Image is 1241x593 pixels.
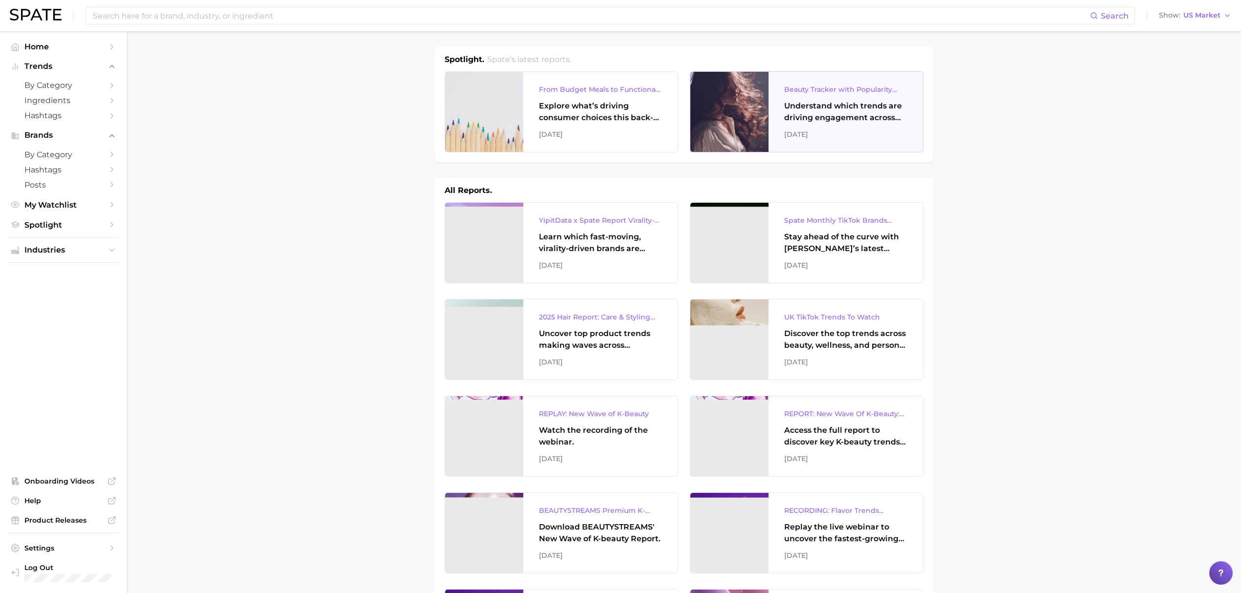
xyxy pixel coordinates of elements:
span: Hashtags [24,111,103,120]
button: Industries [8,243,119,257]
a: Spate Monthly TikTok Brands TrackerStay ahead of the curve with [PERSON_NAME]’s latest monthly tr... [690,202,923,283]
div: [DATE] [784,550,907,561]
a: Home [8,39,119,54]
span: Help [24,496,103,505]
div: [DATE] [539,356,662,368]
a: REPLAY: New Wave of K-BeautyWatch the recording of the webinar.[DATE] [445,396,678,477]
a: REPORT: New Wave Of K-Beauty: [GEOGRAPHIC_DATA]’s Trending Innovations In Skincare & Color Cosmet... [690,396,923,477]
h1: All Reports. [445,185,492,196]
a: by Category [8,78,119,93]
button: Trends [8,59,119,74]
span: by Category [24,150,103,159]
span: US Market [1183,13,1220,18]
a: Spotlight [8,217,119,233]
div: [DATE] [784,259,907,271]
a: YipitData x Spate Report Virality-Driven Brands Are Taking a Slice of the Beauty PieLearn which f... [445,202,678,283]
img: SPATE [10,9,62,21]
div: BEAUTYSTREAMS Premium K-beauty Trends Report [539,505,662,516]
a: Posts [8,177,119,192]
div: REPORT: New Wave Of K-Beauty: [GEOGRAPHIC_DATA]’s Trending Innovations In Skincare & Color Cosmetics [784,408,907,420]
span: Home [24,42,103,51]
div: Understand which trends are driving engagement across platforms in the skin, hair, makeup, and fr... [784,100,907,124]
span: Search [1101,11,1129,21]
div: Spate Monthly TikTok Brands Tracker [784,214,907,226]
div: Learn which fast-moving, virality-driven brands are leading the pack, the risks of viral growth, ... [539,231,662,254]
a: From Budget Meals to Functional Snacks: Food & Beverage Trends Shaping Consumer Behavior This Sch... [445,71,678,152]
a: 2025 Hair Report: Care & Styling ProductsUncover top product trends making waves across platforms... [445,299,678,380]
div: UK TikTok Trends To Watch [784,311,907,323]
button: Brands [8,128,119,143]
div: Uncover top product trends making waves across platforms — along with key insights into benefits,... [539,328,662,351]
div: [DATE] [784,356,907,368]
a: Onboarding Videos [8,474,119,488]
span: Show [1159,13,1180,18]
span: Hashtags [24,165,103,174]
div: Download BEAUTYSTREAMS' New Wave of K-beauty Report. [539,521,662,545]
div: Discover the top trends across beauty, wellness, and personal care on TikTok [GEOGRAPHIC_DATA]. [784,328,907,351]
a: Help [8,493,119,508]
a: UK TikTok Trends To WatchDiscover the top trends across beauty, wellness, and personal care on Ti... [690,299,923,380]
h1: Spotlight. [445,54,484,65]
a: by Category [8,147,119,162]
button: ShowUS Market [1156,9,1234,22]
div: Replay the live webinar to uncover the fastest-growing flavor trends and what they signal about e... [784,521,907,545]
div: [DATE] [539,259,662,271]
div: From Budget Meals to Functional Snacks: Food & Beverage Trends Shaping Consumer Behavior This Sch... [539,84,662,95]
a: Product Releases [8,513,119,528]
div: RECORDING: Flavor Trends Decoded - What's New & What's Next According to TikTok & Google [784,505,907,516]
a: BEAUTYSTREAMS Premium K-beauty Trends ReportDownload BEAUTYSTREAMS' New Wave of K-beauty Report.[... [445,492,678,573]
span: Posts [24,180,103,190]
div: [DATE] [784,128,907,140]
h2: Spate's latest reports. [487,54,571,65]
a: Beauty Tracker with Popularity IndexUnderstand which trends are driving engagement across platfor... [690,71,923,152]
div: Stay ahead of the curve with [PERSON_NAME]’s latest monthly tracker, spotlighting the fastest-gro... [784,231,907,254]
div: 2025 Hair Report: Care & Styling Products [539,311,662,323]
div: Explore what’s driving consumer choices this back-to-school season From budget-friendly meals to ... [539,100,662,124]
a: RECORDING: Flavor Trends Decoded - What's New & What's Next According to TikTok & GoogleReplay th... [690,492,923,573]
span: Industries [24,246,103,254]
div: [DATE] [784,453,907,465]
span: Log Out [24,563,122,572]
a: Hashtags [8,162,119,177]
span: Onboarding Videos [24,477,103,486]
span: Trends [24,62,103,71]
div: YipitData x Spate Report Virality-Driven Brands Are Taking a Slice of the Beauty Pie [539,214,662,226]
span: Spotlight [24,220,103,230]
div: Watch the recording of the webinar. [539,424,662,448]
div: [DATE] [539,453,662,465]
div: Beauty Tracker with Popularity Index [784,84,907,95]
a: Hashtags [8,108,119,123]
a: My Watchlist [8,197,119,212]
span: My Watchlist [24,200,103,210]
span: Brands [24,131,103,140]
a: Ingredients [8,93,119,108]
span: Product Releases [24,516,103,525]
input: Search here for a brand, industry, or ingredient [92,7,1090,24]
a: Log out. Currently logged in with e-mail kacey.brides@givaudan.com. [8,560,119,585]
div: Access the full report to discover key K-beauty trends influencing [DATE] beauty market [784,424,907,448]
span: Settings [24,544,103,552]
a: Settings [8,541,119,555]
span: Ingredients [24,96,103,105]
div: [DATE] [539,128,662,140]
div: [DATE] [539,550,662,561]
div: REPLAY: New Wave of K-Beauty [539,408,662,420]
span: by Category [24,81,103,90]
